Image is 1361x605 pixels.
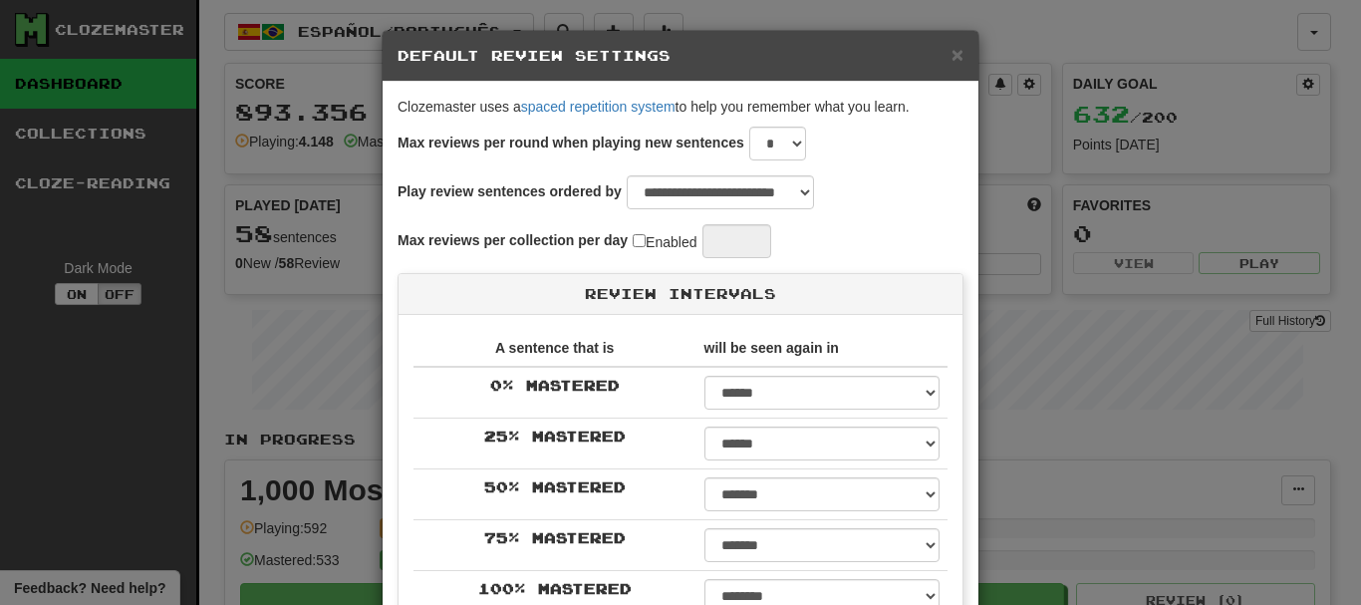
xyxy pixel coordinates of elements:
label: 0 % Mastered [490,376,620,396]
div: Review Intervals [399,274,962,315]
label: Max reviews per collection per day [398,230,628,250]
p: Clozemaster uses a to help you remember what you learn. [398,97,963,117]
label: Enabled [633,230,696,252]
a: spaced repetition system [521,99,676,115]
label: 75 % Mastered [484,528,626,548]
h5: Default Review Settings [398,46,963,66]
label: Max reviews per round when playing new sentences [398,133,744,152]
label: 25 % Mastered [484,427,626,447]
label: Play review sentences ordered by [398,181,622,201]
label: 50 % Mastered [484,477,626,497]
label: 100 % Mastered [478,579,632,599]
th: will be seen again in [696,330,948,367]
th: A sentence that is [413,330,696,367]
button: Close [952,44,963,65]
input: Enabled [633,234,646,247]
span: × [952,43,963,66]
